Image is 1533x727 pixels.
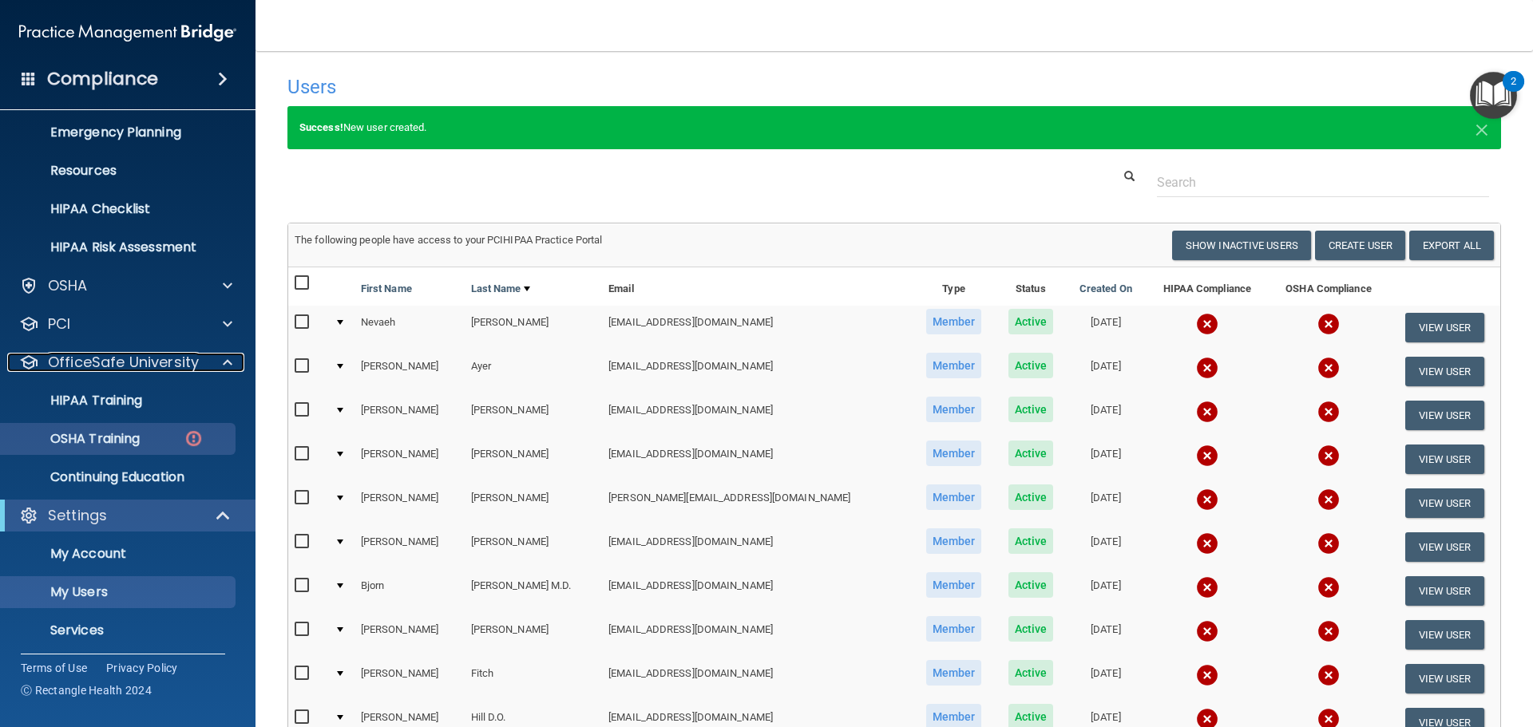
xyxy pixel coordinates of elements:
[1066,393,1146,437] td: [DATE]
[48,353,199,372] p: OfficeSafe University
[1008,309,1054,334] span: Active
[1079,279,1132,298] a: Created On
[996,267,1066,306] th: Status
[47,68,158,90] h4: Compliance
[926,616,982,642] span: Member
[299,121,343,133] strong: Success!
[19,17,236,49] img: PMB logo
[602,569,912,613] td: [EMAIL_ADDRESS][DOMAIN_NAME]
[184,429,204,448] img: danger-circle.6113f641.png
[1066,657,1146,701] td: [DATE]
[1146,267,1269,306] th: HIPAA Compliance
[10,124,228,140] p: Emergency Planning
[1066,306,1146,350] td: [DATE]
[602,481,912,525] td: [PERSON_NAME][EMAIL_ADDRESS][DOMAIN_NAME]
[602,393,912,437] td: [EMAIL_ADDRESS][DOMAIN_NAME]
[10,393,142,409] p: HIPAA Training
[19,276,232,295] a: OSHA
[1405,444,1484,474] button: View User
[1317,357,1340,379] img: cross.ca9f0e7f.svg
[1405,401,1484,430] button: View User
[1317,488,1340,511] img: cross.ca9f0e7f.svg
[10,622,228,638] p: Services
[465,613,603,657] td: [PERSON_NAME]
[1196,488,1218,511] img: cross.ca9f0e7f.svg
[1066,350,1146,393] td: [DATE]
[602,437,912,481] td: [EMAIL_ADDRESS][DOMAIN_NAME]
[106,660,178,676] a: Privacy Policy
[1475,112,1489,144] span: ×
[1008,660,1054,686] span: Active
[1008,572,1054,598] span: Active
[287,106,1501,149] div: New user created.
[926,660,982,686] span: Member
[355,657,465,701] td: [PERSON_NAME]
[1196,401,1218,423] img: cross.ca9f0e7f.svg
[1196,664,1218,686] img: cross.ca9f0e7f.svg
[1405,488,1484,518] button: View User
[355,525,465,569] td: [PERSON_NAME]
[10,201,228,217] p: HIPAA Checklist
[1196,357,1218,379] img: cross.ca9f0e7f.svg
[1405,313,1484,342] button: View User
[1172,231,1311,260] button: Show Inactive Users
[1008,484,1054,510] span: Active
[1257,614,1514,678] iframe: Drift Widget Chat Controller
[1008,616,1054,642] span: Active
[1475,118,1489,137] button: Close
[1511,81,1516,102] div: 2
[1317,532,1340,555] img: cross.ca9f0e7f.svg
[465,481,603,525] td: [PERSON_NAME]
[471,279,530,298] a: Last Name
[48,276,88,295] p: OSHA
[926,353,982,378] span: Member
[1066,613,1146,657] td: [DATE]
[926,528,982,554] span: Member
[1409,231,1494,260] a: Export All
[926,441,982,466] span: Member
[1269,267,1388,306] th: OSHA Compliance
[1196,620,1218,642] img: cross.ca9f0e7f.svg
[1196,532,1218,555] img: cross.ca9f0e7f.svg
[926,484,982,510] span: Member
[10,163,228,179] p: Resources
[48,314,70,334] p: PCI
[465,569,603,613] td: [PERSON_NAME] M.D.
[355,613,465,657] td: [PERSON_NAME]
[602,350,912,393] td: [EMAIL_ADDRESS][DOMAIN_NAME]
[21,660,87,676] a: Terms of Use
[1008,397,1054,422] span: Active
[602,613,912,657] td: [EMAIL_ADDRESS][DOMAIN_NAME]
[19,506,232,525] a: Settings
[465,350,603,393] td: Ayer
[1066,437,1146,481] td: [DATE]
[10,239,228,255] p: HIPAA Risk Assessment
[926,309,982,334] span: Member
[355,393,465,437] td: [PERSON_NAME]
[1405,576,1484,606] button: View User
[355,306,465,350] td: Nevaeh
[1196,444,1218,467] img: cross.ca9f0e7f.svg
[295,234,603,246] span: The following people have access to your PCIHIPAA Practice Portal
[602,306,912,350] td: [EMAIL_ADDRESS][DOMAIN_NAME]
[21,682,152,698] span: Ⓒ Rectangle Health 2024
[10,469,228,485] p: Continuing Education
[1470,72,1517,119] button: Open Resource Center, 2 new notifications
[355,437,465,481] td: [PERSON_NAME]
[1196,313,1218,335] img: cross.ca9f0e7f.svg
[602,657,912,701] td: [EMAIL_ADDRESS][DOMAIN_NAME]
[1405,357,1484,386] button: View User
[1008,528,1054,554] span: Active
[48,506,107,525] p: Settings
[1196,576,1218,599] img: cross.ca9f0e7f.svg
[287,77,985,97] h4: Users
[1405,664,1484,693] button: View User
[926,397,982,422] span: Member
[19,314,232,334] a: PCI
[10,546,228,562] p: My Account
[602,525,912,569] td: [EMAIL_ADDRESS][DOMAIN_NAME]
[1008,441,1054,466] span: Active
[361,279,412,298] a: First Name
[1066,569,1146,613] td: [DATE]
[465,525,603,569] td: [PERSON_NAME]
